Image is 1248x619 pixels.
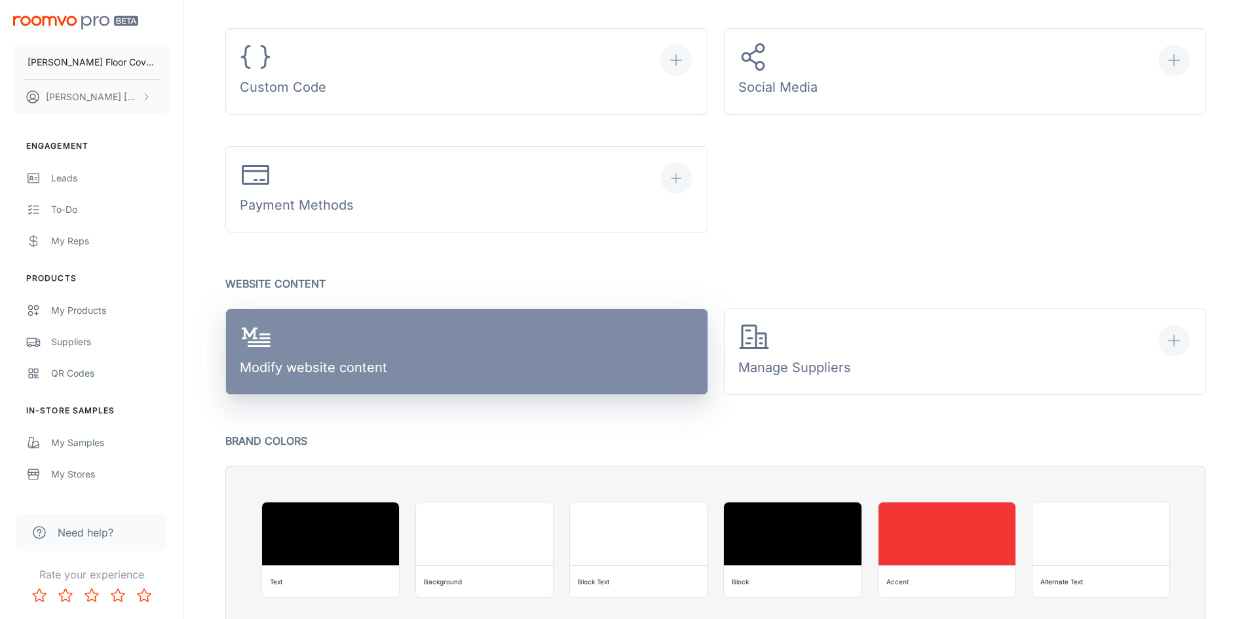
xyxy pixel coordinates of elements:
[79,582,105,609] button: Rate 3 star
[58,525,113,540] span: Need help?
[51,171,170,185] div: Leads
[51,366,170,381] div: QR Codes
[738,41,818,102] div: Social Media
[51,234,170,248] div: My Reps
[886,575,909,588] div: Accent
[51,303,170,318] div: My Products
[52,582,79,609] button: Rate 2 star
[46,90,138,104] p: [PERSON_NAME] [PERSON_NAME]
[240,41,326,102] div: Custom Code
[724,28,1207,115] button: Social Media
[225,432,1206,450] p: Brand Colors
[105,582,131,609] button: Rate 4 star
[240,322,387,383] div: Modify website content
[28,55,155,69] p: [PERSON_NAME] Floor Coverings PA
[51,335,170,349] div: Suppliers
[270,575,282,588] div: Text
[424,575,462,588] div: Background
[225,146,708,233] button: Payment Methods
[10,567,172,582] p: Rate your experience
[1040,575,1083,588] div: Alternate Text
[51,202,170,217] div: To-do
[13,45,170,79] button: [PERSON_NAME] Floor Coverings PA
[240,159,354,220] div: Payment Methods
[724,309,1207,395] button: Manage Suppliers
[225,28,708,115] button: Custom Code
[732,575,749,588] div: Block
[225,274,1206,293] p: Website Content
[131,582,157,609] button: Rate 5 star
[225,309,708,395] a: Modify website content
[51,467,170,481] div: My Stores
[738,322,851,383] div: Manage Suppliers
[13,80,170,114] button: [PERSON_NAME] [PERSON_NAME]
[13,16,138,29] img: Roomvo PRO Beta
[578,575,609,588] div: Block Text
[26,582,52,609] button: Rate 1 star
[51,436,170,450] div: My Samples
